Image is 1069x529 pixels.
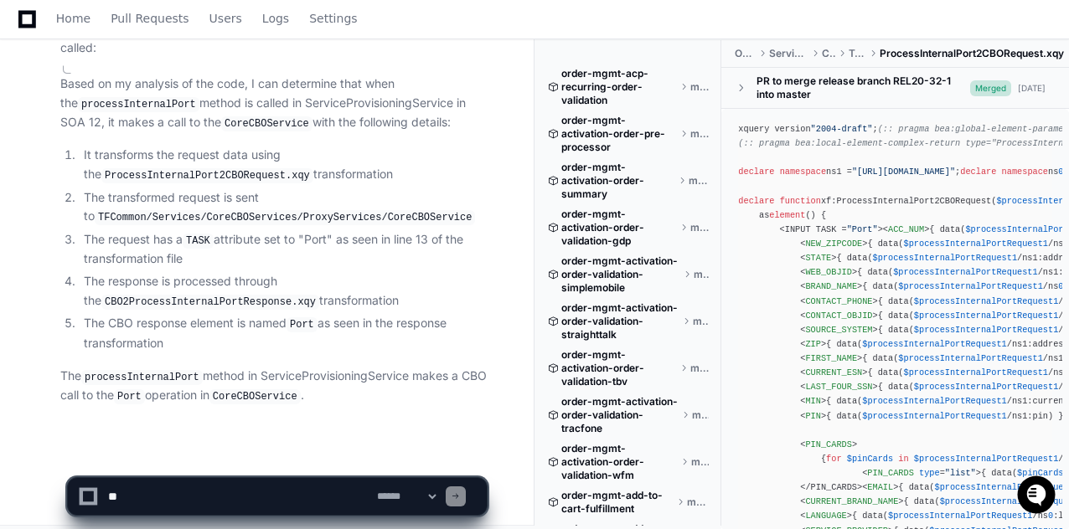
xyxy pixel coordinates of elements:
[805,311,872,321] span: CONTACT_OBJID
[309,13,357,23] span: Settings
[880,47,1064,60] span: ProcessInternalPort2CBORequest.xqy
[690,80,709,94] span: master
[822,47,835,60] span: CoreServices
[561,301,679,342] span: order-mgmt-activation-order-validation-straighttalk
[800,296,877,306] span: < >
[800,382,877,392] span: < >
[883,224,929,234] span: < >
[143,269,149,282] span: •
[56,13,90,23] span: Home
[260,178,305,198] button: See all
[209,389,301,404] code: CoreCBOService
[561,254,680,295] span: order-mgmt-activation-order-validation-simplemobile
[689,174,709,187] span: master
[60,74,487,133] p: Based on my analysis of the code, I can determine that when the method is called in ServiceProvis...
[183,234,214,249] code: TASK
[805,339,820,349] span: ZIP
[111,13,188,23] span: Pull Requests
[78,97,199,112] code: processInternalPort
[75,124,275,141] div: Start new chat
[888,224,924,234] span: ACC_NUM
[221,116,312,131] code: CoreCBOService
[849,47,866,60] span: Transformations
[805,253,831,263] span: STATE
[862,396,1007,406] span: $processInternalPortRequest1
[852,167,955,177] span: "[URL][DOMAIN_NAME]"
[847,224,878,234] span: "Port"
[52,223,140,237] span: Tejeshwer Degala
[561,67,677,107] span: order-mgmt-acp-recurring-order-validation
[561,161,675,201] span: order-mgmt-activation-order-summary
[17,208,44,234] img: Tejeshwer Degala
[800,281,862,291] span: < >
[1002,167,1048,177] span: namespace
[153,223,188,237] span: [DATE]
[914,311,1059,321] span: $processInternalPortRequest1
[970,80,1011,96] span: Merged
[79,314,487,352] li: The CBO response element is named as seen in the response transformation
[805,396,820,406] span: MIN
[800,339,826,349] span: < >
[114,389,145,404] code: Port
[287,317,318,332] code: Port
[118,306,203,319] a: Powered byPylon
[805,353,857,363] span: FIRST_NAME
[805,296,872,306] span: CONTACT_PHONE
[101,168,313,183] code: ProcessInternalPort2CBORequest.xqy
[800,253,836,263] span: < >
[209,13,242,23] span: Users
[780,167,826,177] span: namespace
[914,382,1059,392] span: $processInternalPortRequest1
[690,362,709,375] span: master
[17,16,50,49] img: PlayerZero
[60,367,487,406] p: The method in ServiceProvisioningService makes a CBO call to the operation in .
[800,325,877,335] span: < >
[800,396,826,406] span: < >
[898,281,1043,291] span: $processInternalPortRequest1
[285,129,305,149] button: Start new chat
[738,167,774,177] span: declare
[262,13,289,23] span: Logs
[960,167,996,177] span: declare
[143,223,149,237] span: •
[101,295,319,310] code: CBO2ProcessInternalPortResponse.xqy
[800,267,857,277] span: < >
[904,239,1049,249] span: $processInternalPortRequest1
[690,221,709,234] span: master
[904,367,1049,377] span: $processInternalPortRequest1
[805,382,872,392] span: LAST_FOUR_SSN
[79,188,487,227] li: The transformed request is sent to
[826,411,1063,421] span: { data( /ns1:pin) }
[1058,167,1063,177] span: 0
[893,267,1038,277] span: $processInternalPortRequest1
[735,47,756,60] span: OSB_Development
[1058,281,1063,291] span: 0
[800,411,826,421] span: < >
[800,439,857,449] span: < >
[780,196,821,206] span: function
[800,367,867,377] span: < >
[738,196,774,206] span: declare
[1018,82,1046,95] div: [DATE]
[79,146,487,184] li: It transforms the request data using the transformation
[17,124,47,154] img: 1736555170064-99ba0984-63c1-480f-8ee9-699278ef63ed
[898,353,1043,363] span: $processInternalPortRequest1
[75,141,237,154] div: We're offline, we'll be back soon
[757,74,970,101] div: PR to merge release branch REL20-32-1 into master
[35,124,65,154] img: 7521149027303_d2c55a7ec3fe4098c2f6_72.png
[914,296,1059,306] span: $processInternalPortRequest1
[153,269,188,282] span: [DATE]
[52,269,140,282] span: Tejeshwer Degala
[95,210,475,225] code: TFCommon/Services/CoreCBOServices/ProxyServices/CoreCBOService
[769,47,808,60] span: ServiceProvesioningServices
[800,353,862,363] span: < >
[805,281,857,291] span: BRAND_NAME
[561,348,677,388] span: order-mgmt-activation-order-validation-tbv
[79,230,487,269] li: The request has a attribute set to "Port" as seen in line 13 of the transformation file
[167,306,203,319] span: Pylon
[862,339,1007,349] span: $processInternalPortRequest1
[17,66,305,93] div: Welcome
[805,239,862,249] span: NEW_ZIPCODE
[805,267,851,277] span: WEB_OBJID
